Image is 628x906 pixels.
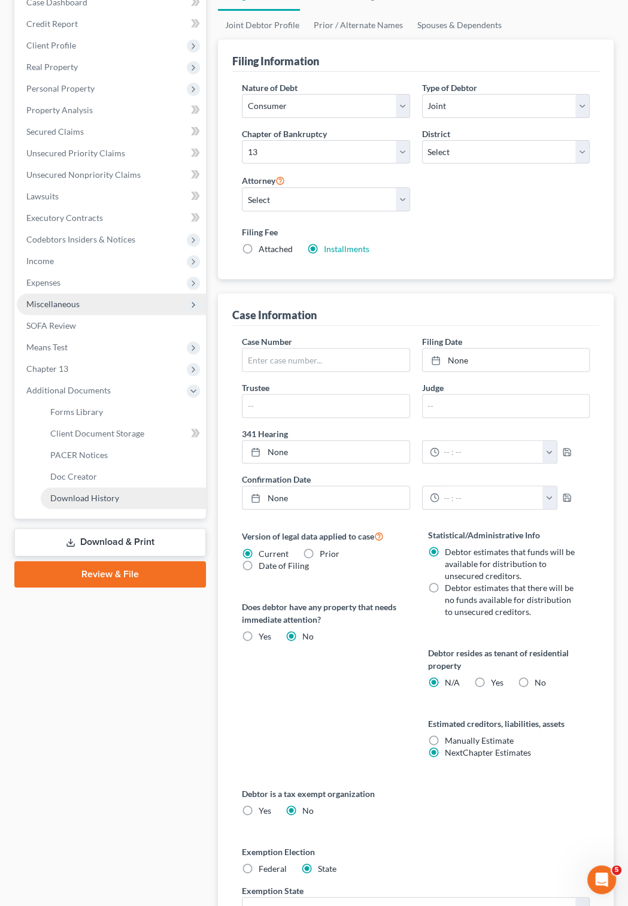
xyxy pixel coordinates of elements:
[17,121,206,143] a: Secured Claims
[242,787,590,800] label: Debtor is a tax exempt organization
[242,226,590,238] label: Filing Fee
[242,846,590,858] label: Exemption Election
[26,191,59,201] span: Lawsuits
[50,450,108,460] span: PACER Notices
[612,865,621,875] span: 5
[26,363,68,374] span: Chapter 13
[422,128,450,140] label: District
[428,529,590,541] label: Statistical/Administrative Info
[26,234,135,244] span: Codebtors Insiders & Notices
[318,863,336,874] span: State
[17,143,206,164] a: Unsecured Priority Claims
[50,493,119,503] span: Download History
[242,395,409,417] input: --
[41,487,206,509] a: Download History
[242,884,304,897] label: Exemption State
[17,13,206,35] a: Credit Report
[242,335,292,348] label: Case Number
[41,444,206,466] a: PACER Notices
[320,549,339,559] span: Prior
[491,677,503,687] span: Yes
[242,441,409,463] a: None
[26,277,60,287] span: Expenses
[26,62,78,72] span: Real Property
[422,81,477,94] label: Type of Debtor
[259,805,271,816] span: Yes
[422,381,444,394] label: Judge
[307,11,410,40] a: Prior / Alternate Names
[242,529,404,543] label: Version of legal data applied to case
[41,401,206,423] a: Forms Library
[17,207,206,229] a: Executory Contracts
[26,256,54,266] span: Income
[259,631,271,641] span: Yes
[17,315,206,337] a: SOFA Review
[439,486,543,509] input: -- : --
[587,865,616,894] iframe: Intercom live chat
[242,486,409,509] a: None
[41,466,206,487] a: Doc Creator
[410,11,509,40] a: Spouses & Dependents
[17,164,206,186] a: Unsecured Nonpriority Claims
[26,19,78,29] span: Credit Report
[26,385,111,395] span: Additional Documents
[428,717,590,730] label: Estimated creditors, liabilities, assets
[26,213,103,223] span: Executory Contracts
[232,308,317,322] div: Case Information
[439,441,543,463] input: -- : --
[535,677,546,687] span: No
[17,186,206,207] a: Lawsuits
[259,560,309,571] span: Date of Filing
[242,349,409,371] input: Enter case number...
[232,54,319,68] div: Filing Information
[242,173,285,187] label: Attorney
[242,381,269,394] label: Trustee
[445,735,514,746] span: Manually Estimate
[236,428,596,440] label: 341 Hearing
[26,299,80,309] span: Miscellaneous
[26,148,125,158] span: Unsecured Priority Claims
[242,128,327,140] label: Chapter of Bankruptcy
[14,561,206,587] a: Review & File
[26,126,84,137] span: Secured Claims
[242,81,298,94] label: Nature of Debt
[428,647,590,672] label: Debtor resides as tenant of residential property
[41,423,206,444] a: Client Document Storage
[26,83,95,93] span: Personal Property
[26,105,93,115] span: Property Analysis
[236,473,596,486] label: Confirmation Date
[14,528,206,556] a: Download & Print
[423,395,589,417] input: --
[302,631,314,641] span: No
[26,342,68,352] span: Means Test
[259,244,293,254] span: Attached
[423,349,589,371] a: None
[445,747,531,757] span: NextChapter Estimates
[50,407,103,417] span: Forms Library
[26,169,141,180] span: Unsecured Nonpriority Claims
[26,320,76,331] span: SOFA Review
[17,99,206,121] a: Property Analysis
[445,547,575,581] span: Debtor estimates that funds will be available for distribution to unsecured creditors.
[50,471,97,481] span: Doc Creator
[302,805,314,816] span: No
[445,677,460,687] span: N/A
[218,11,307,40] a: Joint Debtor Profile
[445,583,574,617] span: Debtor estimates that there will be no funds available for distribution to unsecured creditors.
[242,601,404,626] label: Does debtor have any property that needs immediate attention?
[259,863,287,874] span: Federal
[50,428,144,438] span: Client Document Storage
[259,549,289,559] span: Current
[26,40,76,50] span: Client Profile
[422,335,462,348] label: Filing Date
[324,244,369,254] a: Installments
